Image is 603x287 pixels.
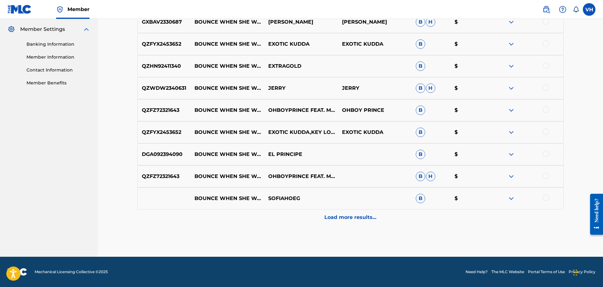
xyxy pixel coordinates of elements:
p: OHBOYPRINCE FEAT. MYKFRESH & GWALLAGANGSPEC [264,173,338,180]
a: Member Benefits [26,80,90,86]
a: The MLC Website [491,269,524,275]
p: BOUNCE WHEN SHE WALK [190,18,264,26]
p: [PERSON_NAME] [338,18,412,26]
span: B [416,61,425,71]
p: BOUNCE WHEN SHE WALK [190,195,264,202]
p: $ [450,62,490,70]
p: BOUNCE WHEN SHE WALK [190,173,264,180]
span: B [416,194,425,203]
p: JERRY [264,84,338,92]
span: B [416,83,425,93]
p: BOUNCE WHEN SHE WALK [190,40,264,48]
p: BOUNCE WHEN SHE WALK [190,129,264,136]
span: H [426,172,435,181]
p: Load more results... [324,214,376,221]
span: Member [67,6,90,13]
img: expand [83,26,90,33]
span: Member Settings [20,26,65,33]
span: H [426,83,435,93]
span: H [426,17,435,27]
img: search [542,6,550,13]
p: BOUNCE WHEN SHE WALK [190,62,264,70]
p: QZWDW2340631 [138,84,191,92]
p: QZFZ72321643 [138,173,191,180]
p: EXOTIC KUDDA [338,40,412,48]
p: OHBOY PRINCE [338,106,412,114]
div: Help [556,3,569,16]
p: BOUNCE WHEN SHE WALK [190,151,264,158]
p: QZFYX2453652 [138,129,191,136]
p: OHBOYPRINCE FEAT. MYKFRESH FEAT. GWALLAGANGSPEC [264,106,338,114]
img: expand [507,195,515,202]
a: Need Help? [466,269,488,275]
a: Portal Terms of Use [528,269,565,275]
img: expand [507,84,515,92]
p: GXBAV2330687 [138,18,191,26]
p: QZFZ72321643 [138,106,191,114]
img: MLC Logo [8,5,32,14]
p: $ [450,84,490,92]
p: EXTRAGOLD [264,62,338,70]
img: Top Rightsholder [56,6,64,13]
p: BOUNCE WHEN SHE WALK [190,84,264,92]
p: $ [450,173,490,180]
div: User Menu [583,3,595,16]
p: SOFIAHOEG [264,195,338,202]
img: expand [507,173,515,180]
img: expand [507,40,515,48]
img: Member Settings [8,26,15,33]
a: Contact Information [26,67,90,73]
img: expand [507,151,515,158]
p: JERRY [338,84,412,92]
span: B [416,39,425,49]
p: $ [450,151,490,158]
p: EL PRINCIPE [264,151,338,158]
p: EXOTIC KUDDA [264,40,338,48]
p: QZHN92411340 [138,62,191,70]
p: $ [450,40,490,48]
span: B [416,128,425,137]
p: $ [450,106,490,114]
img: expand [507,18,515,26]
img: logo [8,268,27,276]
p: EXOTIC KUDDA [338,129,412,136]
span: B [416,17,425,27]
p: $ [450,195,490,202]
span: B [416,172,425,181]
a: Public Search [540,3,553,16]
a: Privacy Policy [569,269,595,275]
p: [PERSON_NAME] [264,18,338,26]
p: BOUNCE WHEN SHE WALK [190,106,264,114]
span: B [416,150,425,159]
img: expand [507,129,515,136]
img: expand [507,106,515,114]
span: Mechanical Licensing Collective © 2025 [35,269,108,275]
iframe: Resource Center [585,189,603,239]
p: $ [450,129,490,136]
p: $ [450,18,490,26]
span: B [416,106,425,115]
p: EXOTIC KUDDA,KEY LOVEE [264,129,338,136]
img: expand [507,62,515,70]
a: Banking Information [26,41,90,48]
iframe: Chat Widget [571,257,603,287]
div: Notifications [573,6,579,13]
a: Member Information [26,54,90,60]
p: DGA092394090 [138,151,191,158]
img: help [559,6,566,13]
div: Drag [573,263,577,282]
p: QZFYX2453652 [138,40,191,48]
